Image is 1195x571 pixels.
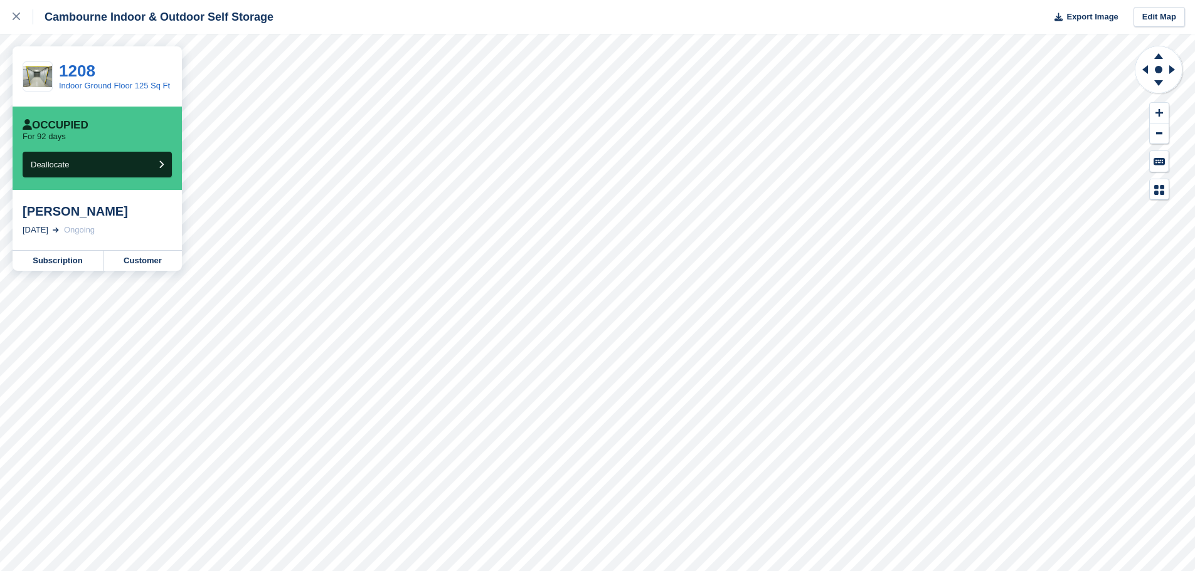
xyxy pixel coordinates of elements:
[1066,11,1118,23] span: Export Image
[59,61,95,80] a: 1208
[53,228,59,233] img: arrow-right-light-icn-cde0832a797a2874e46488d9cf13f60e5c3a73dbe684e267c42b8395dfbc2abf.svg
[23,224,48,236] div: [DATE]
[104,251,182,271] a: Customer
[23,132,66,142] p: For 92 days
[13,251,104,271] a: Subscription
[1150,123,1169,144] button: Zoom Out
[23,152,172,177] button: Deallocate
[33,9,274,24] div: Cambourne Indoor & Outdoor Self Storage
[64,224,95,236] div: Ongoing
[1150,151,1169,172] button: Keyboard Shortcuts
[23,119,88,132] div: Occupied
[23,66,52,88] img: Photo%2028-02-2023,%2016%2011%2008.jpg
[59,81,170,90] a: Indoor Ground Floor 125 Sq Ft
[1047,7,1118,28] button: Export Image
[1134,7,1185,28] a: Edit Map
[31,160,69,169] span: Deallocate
[1150,103,1169,123] button: Zoom In
[1150,179,1169,200] button: Map Legend
[23,204,172,219] div: [PERSON_NAME]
